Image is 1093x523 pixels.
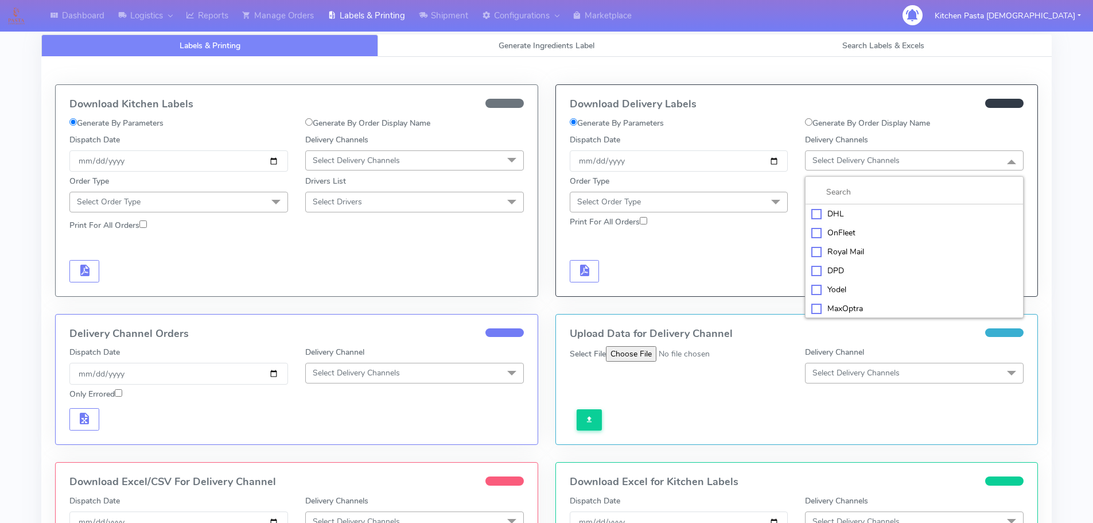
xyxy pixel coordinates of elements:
[805,117,930,129] label: Generate By Order Display Name
[305,346,364,358] label: Delivery Channel
[305,134,368,146] label: Delivery Channels
[570,117,664,129] label: Generate By Parameters
[69,388,122,400] label: Only Errored
[570,476,1024,488] h4: Download Excel for Kitchen Labels
[69,219,147,231] label: Print For All Orders
[69,118,77,126] input: Generate By Parameters
[811,227,1017,239] div: OnFleet
[69,476,524,488] h4: Download Excel/CSV For Delivery Channel
[305,117,430,129] label: Generate By Order Display Name
[305,175,346,187] label: Drivers List
[69,99,524,110] h4: Download Kitchen Labels
[305,118,313,126] input: Generate By Order Display Name
[69,134,120,146] label: Dispatch Date
[69,495,120,507] label: Dispatch Date
[313,196,362,207] span: Select Drivers
[805,118,812,126] input: Generate By Order Display Name
[570,348,606,360] label: Select File
[570,99,1024,110] h4: Download Delivery Labels
[812,367,900,378] span: Select Delivery Channels
[570,175,609,187] label: Order Type
[811,186,1017,198] input: multiselect-search
[69,175,109,187] label: Order Type
[570,134,620,146] label: Dispatch Date
[570,216,647,228] label: Print For All Orders
[41,34,1052,57] ul: Tabs
[69,346,120,358] label: Dispatch Date
[69,328,524,340] h4: Delivery Channel Orders
[305,495,368,507] label: Delivery Channels
[115,389,122,397] input: Only Errored
[570,495,620,507] label: Dispatch Date
[77,196,141,207] span: Select Order Type
[811,208,1017,220] div: DHL
[811,284,1017,296] div: Yodel
[180,40,240,51] span: Labels & Printing
[805,495,868,507] label: Delivery Channels
[69,117,164,129] label: Generate By Parameters
[812,155,900,166] span: Select Delivery Channels
[577,196,641,207] span: Select Order Type
[570,118,577,126] input: Generate By Parameters
[570,328,1024,340] h4: Upload Data for Delivery Channel
[499,40,594,51] span: Generate Ingredients Label
[811,246,1017,258] div: Royal Mail
[313,155,400,166] span: Select Delivery Channels
[842,40,924,51] span: Search Labels & Excels
[805,346,864,358] label: Delivery Channel
[313,367,400,378] span: Select Delivery Channels
[640,217,647,224] input: Print For All Orders
[139,220,147,228] input: Print For All Orders
[811,303,1017,315] div: MaxOptra
[926,4,1090,28] button: Kitchen Pasta [DEMOGRAPHIC_DATA]
[805,134,868,146] label: Delivery Channels
[811,265,1017,277] div: DPD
